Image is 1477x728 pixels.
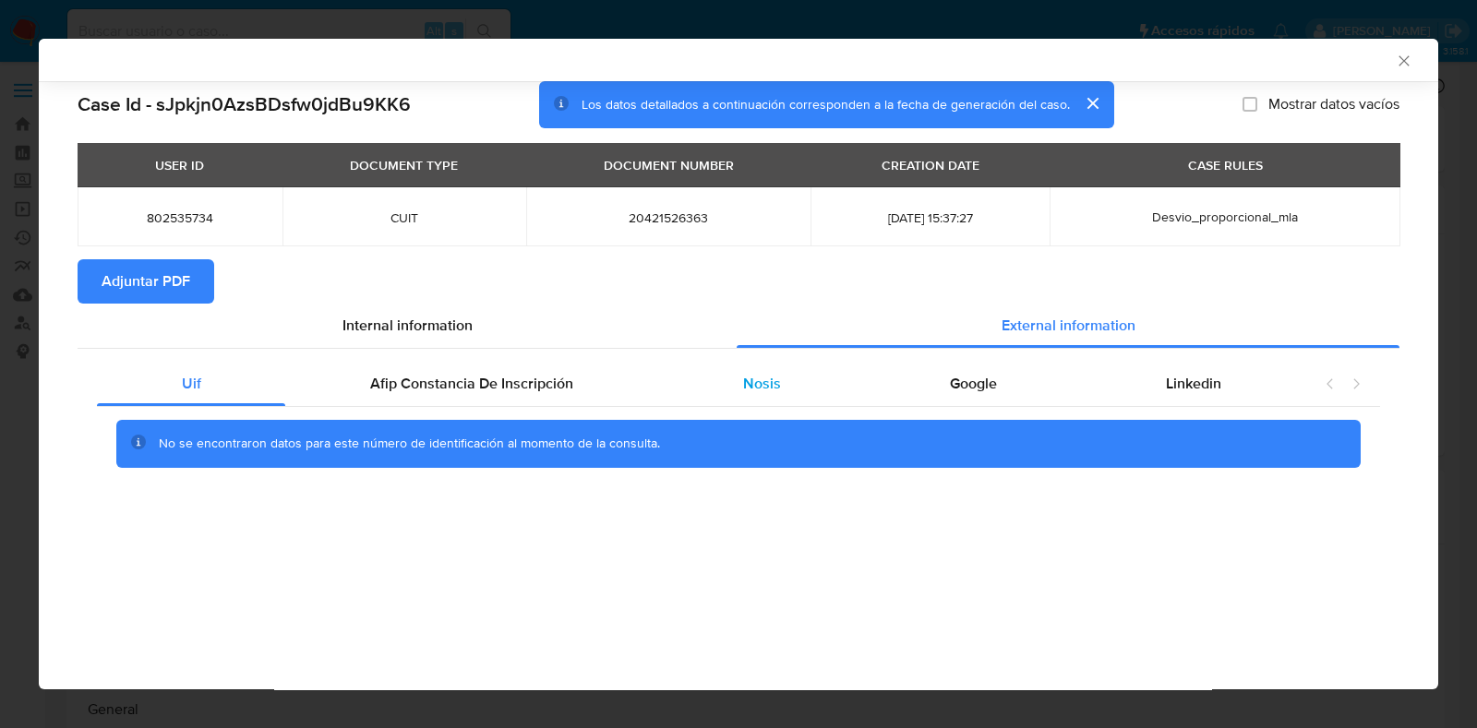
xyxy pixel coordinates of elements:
[78,259,214,304] button: Adjuntar PDF
[871,149,991,181] div: CREATION DATE
[1152,208,1298,226] span: Desvio_proporcional_mla
[102,261,190,302] span: Adjuntar PDF
[1268,95,1399,113] span: Mostrar datos vacíos
[159,434,660,452] span: No se encontraron datos para este número de identificación al momento de la consulta.
[97,362,1306,406] div: Detailed external info
[593,149,745,181] div: DOCUMENT NUMBER
[1177,149,1274,181] div: CASE RULES
[144,149,215,181] div: USER ID
[743,373,781,394] span: Nosis
[78,304,1399,348] div: Detailed info
[182,373,201,394] span: Uif
[950,373,997,394] span: Google
[582,95,1070,113] span: Los datos detallados a continuación corresponden a la fecha de generación del caso.
[1002,315,1135,336] span: External information
[78,92,411,116] h2: Case Id - sJpkjn0AzsBDsfw0jdBu9KK6
[1070,81,1114,125] button: cerrar
[370,373,573,394] span: Afip Constancia De Inscripción
[548,209,788,226] span: 20421526363
[833,209,1027,226] span: [DATE] 15:37:27
[39,39,1438,689] div: closure-recommendation-modal
[305,209,504,226] span: CUIT
[342,315,473,336] span: Internal information
[1395,52,1411,68] button: Cerrar ventana
[1243,97,1257,112] input: Mostrar datos vacíos
[339,149,469,181] div: DOCUMENT TYPE
[100,209,260,226] span: 802535734
[1166,373,1221,394] span: Linkedin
